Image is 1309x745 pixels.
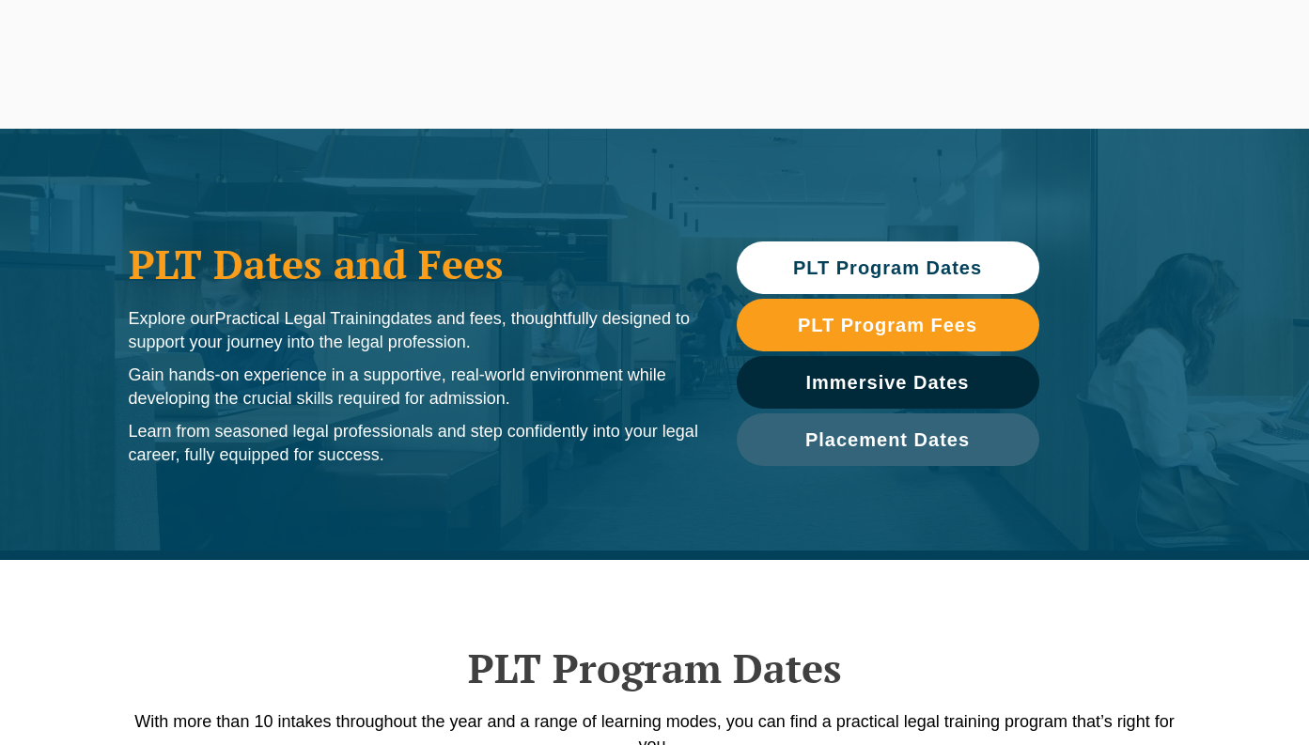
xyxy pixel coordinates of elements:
p: Gain hands-on experience in a supportive, real-world environment while developing the crucial ski... [129,364,699,411]
span: PLT Program Fees [798,316,977,334]
span: Placement Dates [805,430,970,449]
a: Immersive Dates [737,356,1039,409]
span: PLT Program Dates [793,258,982,277]
p: Learn from seasoned legal professionals and step confidently into your legal career, fully equipp... [129,420,699,467]
a: PLT Program Dates [737,241,1039,294]
span: Practical Legal Training [215,309,391,328]
h2: PLT Program Dates [119,644,1191,691]
h1: PLT Dates and Fees [129,241,699,287]
span: Immersive Dates [806,373,970,392]
a: Placement Dates [737,413,1039,466]
a: PLT Program Fees [737,299,1039,351]
p: Explore our dates and fees, thoughtfully designed to support your journey into the legal profession. [129,307,699,354]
